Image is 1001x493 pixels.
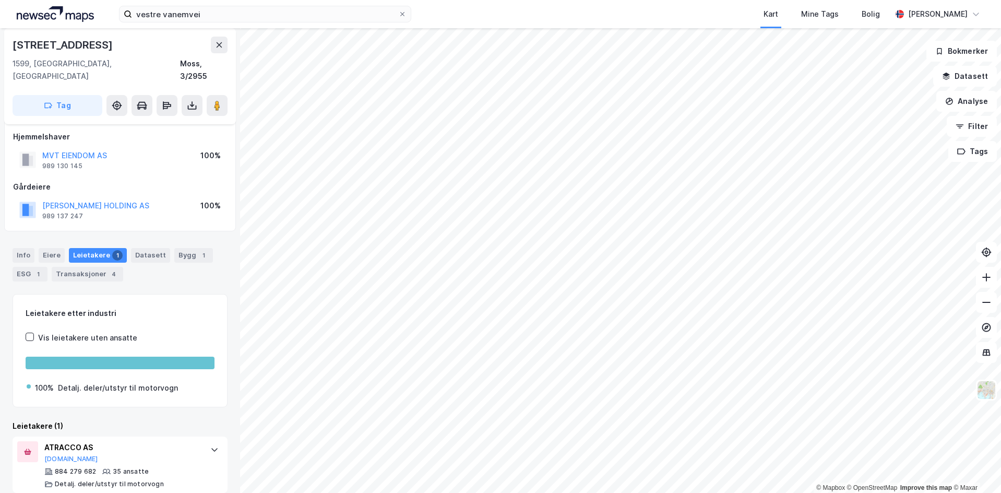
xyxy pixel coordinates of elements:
div: 100% [200,149,221,162]
div: ESG [13,267,47,281]
div: 100% [35,382,54,394]
div: 100% [200,199,221,212]
div: 1 [112,250,123,261]
div: 35 ansatte [113,467,149,476]
div: Detalj. deler/utstyr til motorvogn [55,480,164,488]
div: Eiere [39,248,65,263]
div: Hjemmelshaver [13,131,227,143]
div: Bygg [174,248,213,263]
a: Improve this map [900,484,952,491]
div: Leietakere [69,248,127,263]
button: Bokmerker [926,41,997,62]
img: Z [976,380,996,400]
button: Analyse [936,91,997,112]
a: OpenStreetMap [847,484,898,491]
img: logo.a4113a55bc3d86da70a041830d287a7e.svg [17,6,94,22]
div: 989 137 247 [42,212,83,220]
button: Datasett [933,66,997,87]
button: [DOMAIN_NAME] [44,455,98,463]
div: [PERSON_NAME] [908,8,968,20]
div: 989 130 145 [42,162,82,170]
div: Bolig [862,8,880,20]
div: Moss, 3/2955 [180,57,228,83]
div: Mine Tags [801,8,839,20]
div: Leietakere etter industri [26,307,214,320]
div: 1 [198,250,209,261]
div: Transaksjoner [52,267,123,281]
div: 1599, [GEOGRAPHIC_DATA], [GEOGRAPHIC_DATA] [13,57,180,83]
iframe: Chat Widget [949,443,1001,493]
button: Tag [13,95,102,116]
div: Kart [764,8,778,20]
div: ATRACCO AS [44,441,200,454]
button: Filter [947,116,997,137]
div: 4 [109,269,119,279]
input: Søk på adresse, matrikkel, gårdeiere, leietakere eller personer [132,6,398,22]
button: Tags [948,141,997,162]
div: 1 [33,269,43,279]
div: Detalj. deler/utstyr til motorvogn [58,382,178,394]
div: Info [13,248,34,263]
div: Datasett [131,248,170,263]
div: [STREET_ADDRESS] [13,37,115,53]
div: Vis leietakere uten ansatte [38,332,137,344]
a: Mapbox [816,484,845,491]
div: Leietakere (1) [13,420,228,432]
div: Gårdeiere [13,181,227,193]
div: 884 279 682 [55,467,96,476]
